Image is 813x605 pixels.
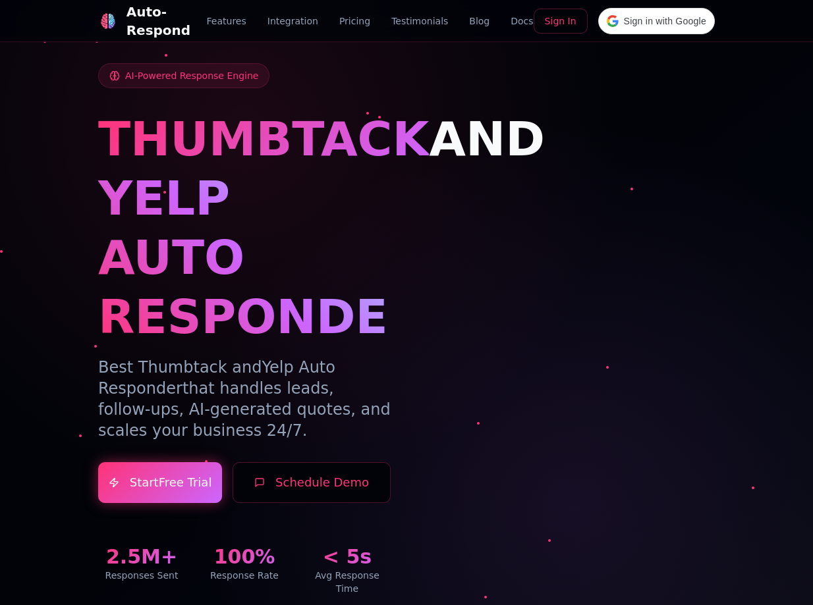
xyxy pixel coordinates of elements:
a: Auto-Respond [98,3,207,39]
div: Sign in with Google [598,8,715,34]
div: 2.5M+ [98,545,185,569]
a: Sign In [534,9,588,34]
div: < 5s [304,545,391,569]
div: Avg Response Time [304,569,391,595]
div: Responses Sent [98,569,185,582]
div: 100% [201,545,288,569]
span: THUMBTACK [98,111,429,167]
button: Schedule Demo [233,462,391,503]
img: logo.svg [100,13,116,29]
div: Auto-Respond [126,3,207,39]
a: Blog [469,14,490,28]
a: Docs [511,14,533,28]
a: Pricing [339,14,370,28]
a: Testimonials [391,14,448,28]
a: StartFree Trial [98,462,222,503]
p: Best Thumbtack and that handles leads, follow-ups, AI-generated quotes, and scales your business ... [98,357,391,441]
a: Features [207,14,246,28]
span: Sign in with Google [624,14,706,28]
span: AI-Powered Response Engine [125,69,258,82]
a: Integration [267,14,318,28]
div: Response Rate [201,569,288,582]
span: Yelp Auto Responder [98,358,335,398]
span: AND [429,111,545,167]
h1: YELP AUTO RESPONDER [98,169,391,346]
